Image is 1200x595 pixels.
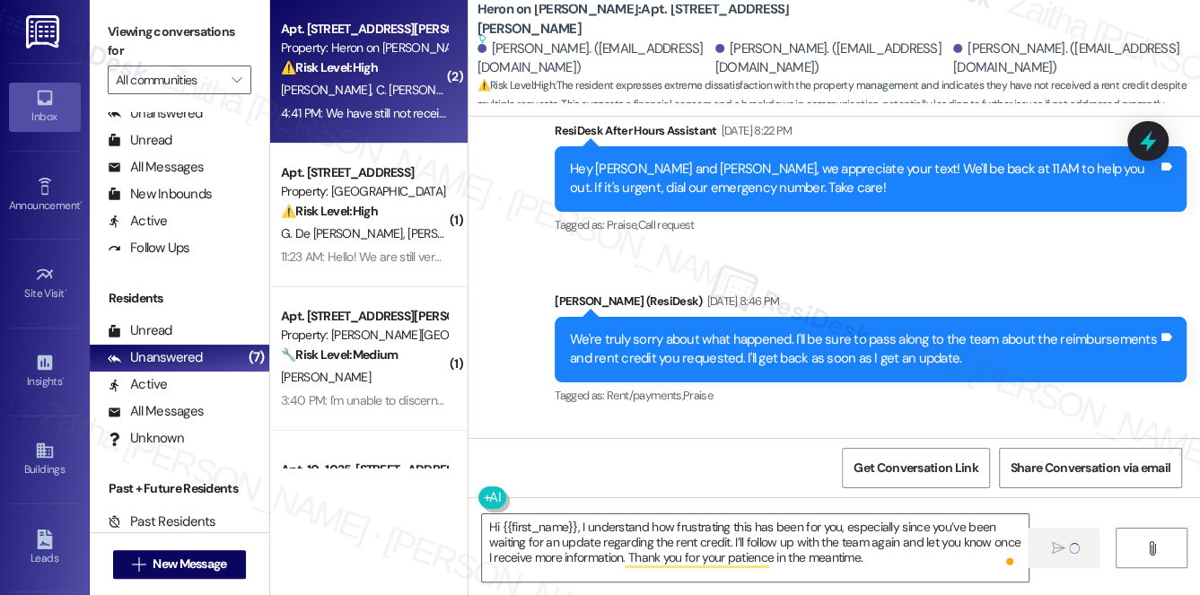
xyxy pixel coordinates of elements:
strong: 🔧 Risk Level: Medium [281,346,398,363]
span: Get Conversation Link [854,459,977,477]
div: [PERSON_NAME]. ([EMAIL_ADDRESS][DOMAIN_NAME]) [953,39,1187,78]
i:  [132,557,145,572]
strong: ⚠️ Risk Level: High [281,59,378,75]
div: Follow Ups [108,239,190,258]
div: [PERSON_NAME]. ([EMAIL_ADDRESS][DOMAIN_NAME]) [477,39,711,78]
textarea: To enrich screen reader interactions, please activate Accessibility in Grammarly extension settings [482,514,1029,582]
img: ResiDesk Logo [26,15,63,48]
span: New Message [153,555,226,573]
div: Unread [108,321,172,340]
a: Buildings [9,435,81,484]
div: [PERSON_NAME] (ResiDesk) [555,292,1187,317]
div: Unanswered [108,348,203,367]
div: Property: Heron on [PERSON_NAME] [281,39,447,57]
span: C. [PERSON_NAME] [375,82,483,98]
input: All communities [116,66,223,94]
i:  [1144,541,1158,556]
span: [PERSON_NAME] [281,369,371,385]
div: Apt. [STREET_ADDRESS][PERSON_NAME] [281,307,447,326]
div: All Messages [108,158,204,177]
div: Property: [PERSON_NAME][GEOGRAPHIC_DATA] [281,326,447,345]
i:  [232,73,241,87]
a: Leads [9,524,81,573]
span: [PERSON_NAME] [281,82,376,98]
button: New Message [113,550,246,579]
div: [DATE] 8:46 PM [703,292,780,311]
button: Share Conversation via email [999,448,1182,488]
div: Unanswered [108,104,203,123]
div: Apt. [STREET_ADDRESS] [281,163,447,182]
span: Rent/payments , [607,388,683,403]
div: [PERSON_NAME]. ([EMAIL_ADDRESS][DOMAIN_NAME]) [715,39,949,78]
span: Call request [637,217,694,232]
span: : The resident expresses extreme dissatisfaction with the property management and indicates they ... [477,76,1200,115]
a: Inbox [9,83,81,131]
span: G. De [PERSON_NAME] [281,225,407,241]
div: We're truly sorry about what happened. I'll be sure to pass along to the team about the reimburse... [570,330,1158,369]
div: Residents [90,289,269,308]
span: [PERSON_NAME] [407,225,497,241]
div: Past Residents [108,512,216,531]
button: Get Conversation Link [842,448,989,488]
div: Tagged as: [555,212,1187,238]
span: • [62,372,65,385]
div: Tagged as: [555,382,1187,408]
strong: ⚠️ Risk Level: High [477,78,555,92]
div: Past + Future Residents [90,479,269,498]
span: • [65,284,67,297]
span: Praise , [607,217,637,232]
label: Viewing conversations for [108,18,251,66]
span: • [80,197,83,209]
div: Apt. [STREET_ADDRESS][PERSON_NAME] [281,20,447,39]
strong: ⚠️ Risk Level: High [281,203,378,219]
div: ResiDesk After Hours Assistant [555,121,1187,146]
div: Unread [108,131,172,150]
div: New Inbounds [108,185,212,204]
div: Apt. 10-1035, [STREET_ADDRESS] [281,460,447,479]
div: Active [108,375,168,394]
a: Insights • [9,347,81,396]
div: Property: [GEOGRAPHIC_DATA] [281,182,447,201]
div: Hey [PERSON_NAME] and [PERSON_NAME], we appreciate your text! We'll be back at 11AM to help you o... [570,160,1158,198]
div: [DATE] 8:22 PM [717,121,793,140]
div: Unknown [108,429,184,448]
span: Praise [683,388,713,403]
a: Site Visit • [9,259,81,308]
div: Active [108,212,168,231]
div: All Messages [108,402,204,421]
div: (7) [244,344,269,372]
span: Share Conversation via email [1011,459,1170,477]
i:  [1051,541,1064,556]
